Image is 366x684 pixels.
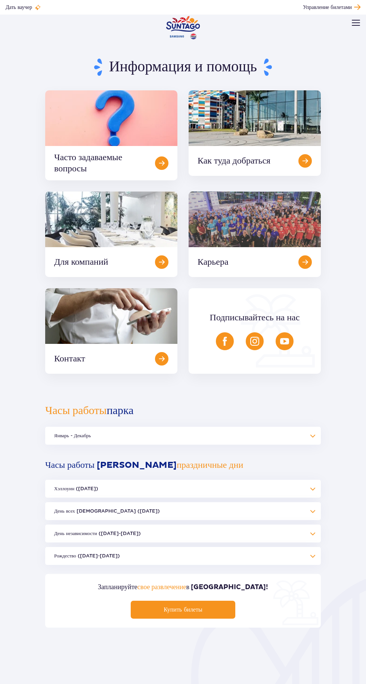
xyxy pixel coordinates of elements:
img: Инстаграм [250,337,259,346]
a: Дать ваучер [6,4,41,11]
font: Управление билетами [303,5,352,10]
font: Подписывайтесь на нас [210,312,300,323]
font: Запланируйте [98,583,137,591]
a: Купить билеты [131,601,235,619]
font: Январь - Декабрь [54,433,91,438]
a: Управление билетами [303,2,360,12]
button: День независимости ([DATE]-[DATE]) [45,525,321,542]
font: Хэллоуин ([DATE]) [54,486,98,491]
font: парка [107,404,134,417]
img: Ютуб [280,337,289,346]
button: Хэллоуин ([DATE]) [45,480,321,498]
font: свое развлечение [137,583,186,591]
font: Дать ваучер [6,5,32,10]
font: Часы работы [PERSON_NAME] [45,460,177,471]
img: Фейсбук [220,337,229,346]
font: в [GEOGRAPHIC_DATA]! [186,583,269,591]
button: Рождество ([DATE]-[DATE]) [45,547,321,565]
button: Январь - Декабрь [45,427,321,445]
font: Рождество ([DATE]-[DATE]) [54,553,120,559]
font: День независимости ([DATE]-[DATE]) [54,531,141,536]
button: День всех [DEMOGRAPHIC_DATA] ([DATE]) [45,502,321,520]
img: Открыть меню [352,20,360,26]
font: Информация и помощь [109,57,257,76]
font: праздничные дни [177,460,243,471]
a: Парк Польши [166,16,200,40]
font: Часы работы [45,404,107,417]
font: День всех [DEMOGRAPHIC_DATA] ([DATE]) [54,508,160,514]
